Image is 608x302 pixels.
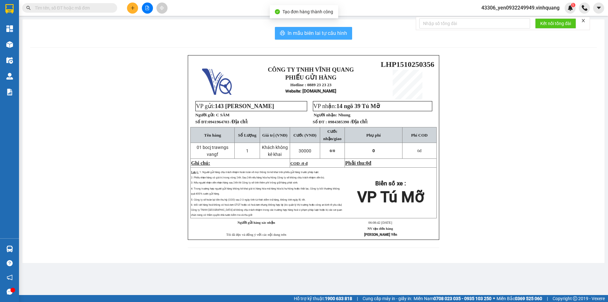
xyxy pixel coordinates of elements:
span: Khách không kê khai [262,145,288,157]
strong: Số ĐT: [195,119,248,124]
button: plus [127,3,138,14]
span: Địa chỉ: [351,119,368,124]
span: file-add [145,6,149,10]
span: copyright [573,296,577,301]
span: Tôi đã đọc và đồng ý với các nội dung trên [226,233,286,236]
span: VP gửi: [196,103,274,109]
span: notification [7,274,13,280]
span: Địa chỉ: [231,119,248,124]
span: question-circle [7,260,13,266]
button: caret-down [593,3,604,14]
button: file-add [142,3,153,14]
strong: Người gửi: [195,112,215,117]
span: 0941964703 / [208,119,248,124]
span: 14 ngõ 39 Tú Mỡ [337,103,380,109]
span: check-circle [275,9,280,14]
span: In mẫu biên lai tự cấu hình [288,29,347,37]
span: đ [369,160,371,166]
span: Cước (VNĐ) [294,133,317,138]
span: 0 [333,148,335,153]
span: Phụ phí [366,133,381,138]
span: 143 [PERSON_NAME] [215,103,274,109]
span: Cung cấp máy in - giấy in: [363,295,412,302]
img: dashboard-icon [6,25,13,32]
span: plus [130,6,135,10]
span: COD : [290,161,308,166]
span: Tạo đơn hàng thành công [282,9,333,14]
span: Lưu ý: [191,171,198,174]
span: LHP1510250356 [381,60,434,68]
span: Kết nối tổng đài [540,20,571,27]
span: 43306_yen0932249949.vinhquang [476,4,565,12]
span: 4: Trong trường hợp người gửi hàng không kê khai giá trị hàng hóa mà hàng hóa bị hư hỏng hoặc thấ... [191,187,340,195]
span: 0984385390 / [328,119,368,124]
img: logo-vxr [5,4,14,14]
button: aim [156,3,168,14]
span: Tên hàng [204,133,221,138]
span: Nhung [338,112,351,117]
strong: Biển số xe : [375,180,406,187]
span: close [581,18,586,23]
input: Nhập số tổng đài [419,18,530,29]
span: message [7,289,13,295]
span: C SÂM [216,112,230,117]
span: 0/ [330,148,335,153]
strong: Người gửi hàng xác nhận [237,221,275,224]
strong: Hotline : 0889 23 23 23 [290,82,332,87]
button: printerIn mẫu biên lai tự cấu hình [275,27,352,40]
img: warehouse-icon [6,246,13,252]
img: warehouse-icon [6,41,13,48]
span: Số Lượng [238,133,256,138]
span: caret-down [596,5,602,11]
span: Giá trị (VNĐ) [262,133,288,138]
span: Miền Nam [414,295,491,302]
img: icon-new-feature [567,5,573,11]
span: 1: Người gửi hàng chịu trách nhiệm hoàn toàn về mọi thông tin kê khai trên phiếu gửi hàng trước p... [199,171,319,174]
strong: 0369 525 060 [515,296,542,301]
span: 5: Công ty sẽ hoàn lại tiền thu hộ (COD) sau 2-3 ngày tính từ thời điểm trả hàng, không tính ngày... [191,198,342,216]
strong: 1900 633 818 [325,296,352,301]
span: printer [280,30,285,36]
span: 06:08:42 [DATE] [368,221,392,224]
span: Cước nhận/giao [323,129,342,141]
span: 0 [372,148,375,153]
strong: 0708 023 035 - 0935 103 250 [434,296,491,301]
span: Ghi chú: [191,160,210,166]
img: warehouse-icon [6,73,13,80]
span: 30000 [299,148,311,153]
span: 1 [572,3,574,7]
strong: [PERSON_NAME] Yến [364,233,397,237]
span: đ [417,148,421,153]
sup: 1 [571,3,575,7]
input: Tìm tên, số ĐT hoặc mã đơn [35,4,110,11]
img: phone-icon [582,5,587,11]
img: logo [202,65,232,95]
strong: PHIẾU GỬI HÀNG [285,74,337,81]
span: 01 bocj trawngs vangf [197,145,228,157]
span: 1 [246,148,249,153]
strong: : [DOMAIN_NAME] [285,88,336,93]
span: VP Tú Mỡ [357,188,424,206]
button: Kết nối tổng đài [535,18,576,29]
span: 2: Phiếu nhận hàng có giá trị trong vòng 24h. Sau 24h nếu hàng hóa hư hỏng Công ty sẽ không chịu ... [191,176,324,179]
img: warehouse-icon [6,57,13,64]
span: | [547,295,548,302]
span: ⚪️ [493,297,495,300]
strong: NV tạo đơn hàng [368,227,393,230]
span: 0 [417,148,420,153]
span: VP nhận: [313,103,380,109]
span: Website [285,89,300,93]
span: 3: Nếu người nhận đến nhận hàng sau 24h thì Công ty sẽ tính thêm phí trông giữ hàng phát sinh. [191,181,298,184]
span: Phí COD [411,133,427,138]
span: 0 đ [302,161,307,166]
strong: Người nhận: [314,112,337,117]
span: 0 [366,160,369,166]
span: aim [160,6,164,10]
span: search [26,6,31,10]
strong: Số ĐT : [313,119,327,124]
span: | [357,295,358,302]
span: Phải thu: [345,160,371,166]
span: Hỗ trợ kỹ thuật: [294,295,352,302]
span: Miền Bắc [497,295,542,302]
strong: CÔNG TY TNHH VĨNH QUANG [268,66,354,73]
